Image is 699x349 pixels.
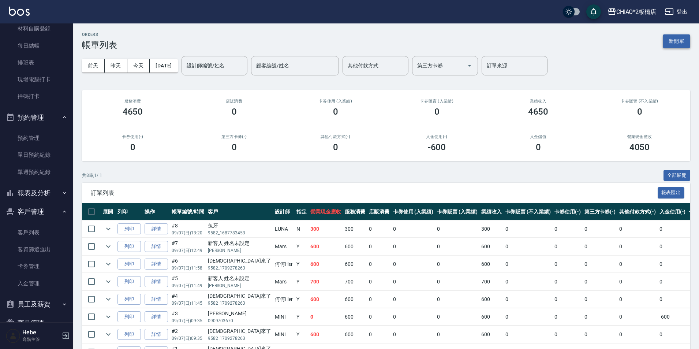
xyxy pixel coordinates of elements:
[309,220,343,238] td: 300
[208,230,271,236] p: 9582_1687783453
[273,203,295,220] th: 設計師
[117,223,141,235] button: 列印
[295,256,309,273] td: Y
[658,273,688,290] td: 0
[103,329,114,340] button: expand row
[295,326,309,343] td: Y
[583,238,618,255] td: 0
[3,88,70,105] a: 掃碼打卡
[206,203,273,220] th: 客戶
[553,220,583,238] td: 0
[391,220,436,238] td: 0
[145,259,168,270] a: 詳情
[479,256,504,273] td: 600
[172,300,204,307] p: 09/07 (日) 11:45
[208,222,271,230] div: 兔牙
[101,203,116,220] th: 展開
[658,291,688,308] td: 0
[208,247,271,254] p: [PERSON_NAME]
[170,203,206,220] th: 帳單編號/時間
[208,257,271,265] div: [DEMOGRAPHIC_DATA]來了
[3,54,70,71] a: 排班表
[208,292,271,300] div: [DEMOGRAPHIC_DATA]來了
[664,170,691,181] button: 全部展開
[367,308,391,326] td: 0
[273,238,295,255] td: Mars
[617,291,658,308] td: 0
[343,203,367,220] th: 服務消費
[309,273,343,290] td: 700
[172,282,204,289] p: 09/07 (日) 11:49
[117,294,141,305] button: 列印
[583,308,618,326] td: 0
[395,99,479,104] h2: 卡券販賣 (入業績)
[367,326,391,343] td: 0
[145,241,168,252] a: 詳情
[91,99,175,104] h3: 服務消費
[91,189,658,197] span: 訂單列表
[123,107,143,117] h3: 4650
[130,142,135,152] h3: 0
[504,326,553,343] td: 0
[605,4,659,19] button: CHIAO^2板橋店
[170,238,206,255] td: #7
[145,276,168,287] a: 詳情
[294,134,377,139] h2: 其他付款方式(-)
[145,329,168,340] a: 詳情
[82,59,105,73] button: 前天
[343,326,367,343] td: 600
[273,326,295,343] td: MINI
[3,295,70,314] button: 員工及薪資
[553,256,583,273] td: 0
[583,273,618,290] td: 0
[103,223,114,234] button: expand row
[172,247,204,254] p: 09/07 (日) 12:49
[479,203,504,220] th: 業績收入
[479,291,504,308] td: 600
[496,134,580,139] h2: 入金儲值
[391,256,436,273] td: 0
[170,291,206,308] td: #4
[504,220,553,238] td: 0
[435,326,479,343] td: 0
[583,256,618,273] td: 0
[172,265,204,271] p: 09/07 (日) 11:58
[435,220,479,238] td: 0
[464,60,475,71] button: Open
[391,326,436,343] td: 0
[82,172,102,179] p: 共 8 筆, 1 / 1
[170,273,206,290] td: #5
[192,99,276,104] h2: 店販消費
[367,238,391,255] td: 0
[309,291,343,308] td: 600
[208,335,271,342] p: 9582_1709278263
[145,294,168,305] a: 詳情
[273,291,295,308] td: 何何Her
[82,40,117,50] h3: 帳單列表
[435,203,479,220] th: 卡券販賣 (入業績)
[294,99,377,104] h2: 卡券使用 (入業績)
[553,273,583,290] td: 0
[117,276,141,287] button: 列印
[192,134,276,139] h2: 第三方卡券(-)
[395,134,479,139] h2: 入金使用(-)
[295,308,309,326] td: Y
[367,256,391,273] td: 0
[479,326,504,343] td: 600
[172,230,204,236] p: 09/07 (日) 13:20
[117,311,141,323] button: 列印
[22,329,60,336] h5: Hebe
[273,256,295,273] td: 何何Her
[617,308,658,326] td: 0
[170,308,206,326] td: #3
[343,256,367,273] td: 600
[367,273,391,290] td: 0
[105,59,127,73] button: 昨天
[553,238,583,255] td: 0
[583,291,618,308] td: 0
[91,134,175,139] h2: 卡券使用(-)
[208,275,271,282] div: 新客人 姓名未設定
[273,308,295,326] td: MINI
[629,142,650,152] h3: 4050
[150,59,177,73] button: [DATE]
